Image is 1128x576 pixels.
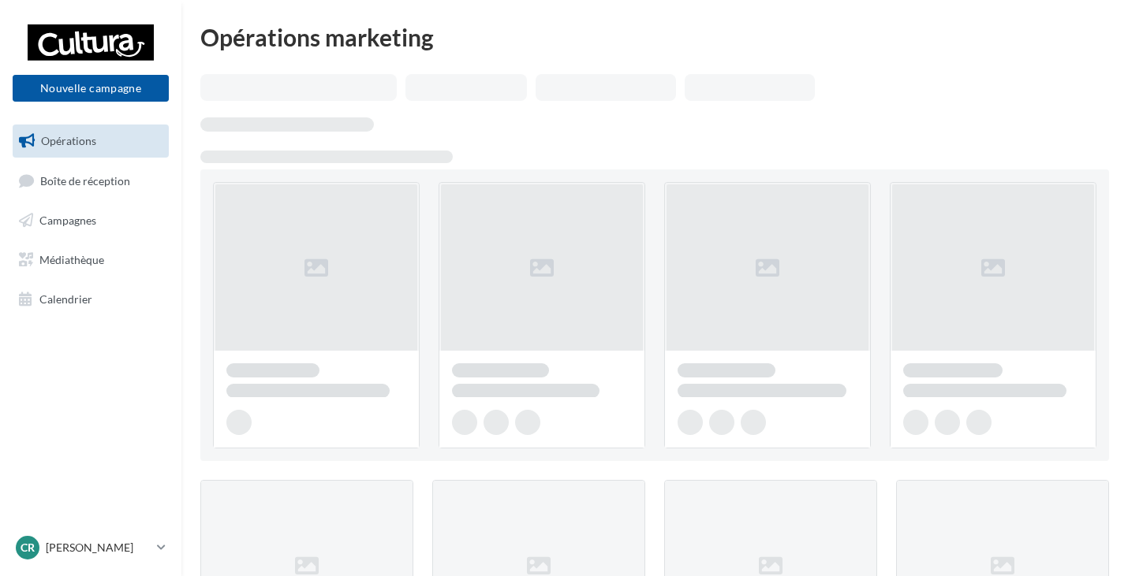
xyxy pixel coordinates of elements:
span: CR [21,540,35,556]
span: Boîte de réception [40,173,130,187]
a: Médiathèque [9,243,172,277]
span: Calendrier [39,292,92,305]
span: Campagnes [39,214,96,227]
a: Campagnes [9,204,172,237]
a: Boîte de réception [9,164,172,198]
span: Médiathèque [39,253,104,266]
button: Nouvelle campagne [13,75,169,102]
p: [PERSON_NAME] [46,540,151,556]
a: Calendrier [9,283,172,316]
div: Opérations marketing [200,25,1109,49]
span: Opérations [41,134,96,147]
a: CR [PERSON_NAME] [13,533,169,563]
a: Opérations [9,124,172,158]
